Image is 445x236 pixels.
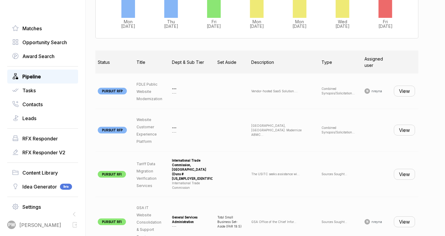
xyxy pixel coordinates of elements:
[172,181,208,190] div: international trade commission
[371,220,382,224] span: nreyna
[321,126,355,135] p: Combined Synopsis/Solicitation ...
[366,89,368,93] span: N
[217,215,242,229] p: Total Small Business Set-Aside (FAR 19.5)
[246,51,317,74] th: Description
[22,53,54,60] span: Award Search
[317,51,360,74] th: Type
[371,89,382,93] span: nreyna
[321,87,355,96] p: Combined Synopsis/Solicitation ...
[22,169,58,176] span: Content Library
[172,224,208,229] div: ---
[394,86,415,97] button: View
[394,125,415,136] button: View
[60,184,72,190] span: Beta
[172,91,208,96] div: ---
[394,216,415,227] button: View
[12,135,73,142] a: RFX Responder
[22,183,57,190] span: Idea Generator
[137,117,157,144] span: Website Customer Experience Platform
[321,172,355,176] p: Sources Sought ...
[12,115,73,122] a: Leads
[12,203,73,211] a: Settings
[22,135,58,142] span: RFX Responder
[124,19,133,24] tspan: Mon
[12,25,73,32] a: Matches
[22,203,41,211] span: Settings
[167,51,213,74] th: Dept & Sub Tier
[167,19,175,24] tspan: Thu
[321,220,355,224] p: Sources Sought ...
[394,169,415,180] button: View
[22,149,65,156] span: RFX Responder V2
[12,87,73,94] a: Tasks
[295,19,304,24] tspan: Mon
[366,220,368,224] span: N
[251,89,312,93] p: Vendor-hosted SaaS Solution. ...
[164,24,178,29] tspan: [DATE]
[12,183,73,190] a: Idea GeneratorBeta
[213,51,246,74] th: Set Aside
[22,87,36,94] span: Tasks
[98,88,127,94] span: PURSUIT RFP
[12,149,73,156] a: RFX Responder V2
[22,101,43,108] span: Contacts
[251,123,312,137] p: [GEOGRAPHIC_DATA], [GEOGRAPHIC_DATA]. Modernize ABMC ...
[19,221,61,229] span: [PERSON_NAME]
[383,19,388,24] tspan: Fri
[12,169,73,176] a: Content Library
[22,73,41,80] span: Pipeline
[207,24,221,29] tspan: [DATE]
[12,53,73,60] a: Award Search
[212,19,216,24] tspan: Fri
[252,19,261,24] tspan: Mon
[98,218,126,225] span: PURSUIT RFI
[121,24,135,29] tspan: [DATE]
[132,51,167,74] th: Title
[98,171,126,178] span: PURSUIT RFI
[93,51,132,74] th: Status
[251,172,312,176] p: The USITC seeks assistance wi ...
[98,127,127,133] span: PURSUIT RFP
[335,24,350,29] tspan: [DATE]
[251,220,312,224] p: GSA Office of the Chief Infor ...
[172,130,208,135] div: ---
[137,162,157,188] span: Tariff Data Migration Verification Services
[172,215,208,224] div: general services administration
[172,87,208,91] div: ---
[22,115,36,122] span: Leads
[172,158,208,181] div: international trade commission, [GEOGRAPHIC_DATA] (duns # [US_EMPLOYER_IDENTIFICATION_NUMBER])
[22,39,67,46] span: Opportunity Search
[12,73,73,80] a: Pipeline
[292,24,307,29] tspan: [DATE]
[250,24,264,29] tspan: [DATE]
[12,39,73,46] a: Opportunity Search
[172,126,208,130] div: ---
[338,19,347,24] tspan: Wed
[12,101,73,108] a: Contacts
[137,82,162,101] span: FDLE Public Website Modernization
[378,24,393,29] tspan: [DATE]
[360,51,389,74] th: Assigned user
[8,222,15,228] span: PW
[22,25,42,32] span: Matches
